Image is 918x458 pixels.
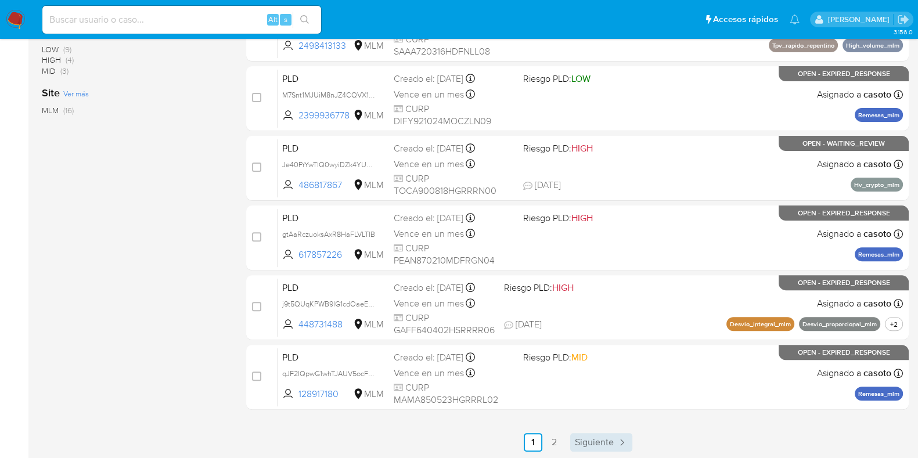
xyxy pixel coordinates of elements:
[790,15,800,24] a: Notificaciones
[827,14,893,25] p: carlos.soto@mercadolibre.com.mx
[42,12,321,27] input: Buscar usuario o caso...
[713,13,778,26] span: Accesos rápidos
[284,14,287,25] span: s
[293,12,316,28] button: search-icon
[268,14,278,25] span: Alt
[893,27,912,37] span: 3.156.0
[897,13,909,26] a: Salir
